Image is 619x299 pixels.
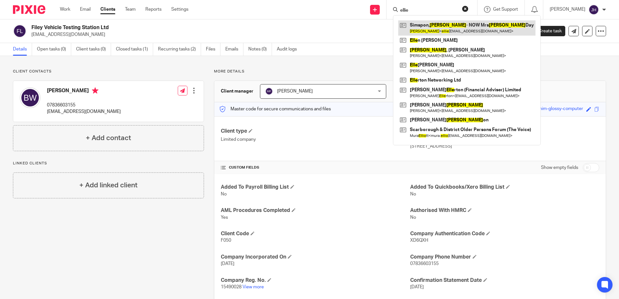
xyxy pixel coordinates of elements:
p: [PERSON_NAME] [550,6,585,13]
a: Work [60,6,70,13]
span: 07836603155 [410,261,439,266]
h4: Client Code [221,230,410,237]
h4: + Add contact [86,133,131,143]
p: [EMAIL_ADDRESS][DOMAIN_NAME] [47,108,121,115]
h4: [PERSON_NAME] [47,87,121,95]
p: 07836603155 [47,102,121,108]
a: Emails [225,43,243,56]
span: No [221,192,227,196]
img: svg%3E [589,5,599,15]
a: Details [13,43,32,56]
span: XD6QXH [410,238,428,243]
h4: Company Phone Number [410,254,599,260]
a: Open tasks (0) [37,43,71,56]
h3: Client manager [221,88,253,94]
img: svg%3E [20,87,40,108]
a: Audit logs [277,43,302,56]
span: No [410,215,416,220]
a: Client tasks (0) [76,43,111,56]
input: Search [400,8,458,14]
img: svg%3E [265,87,273,95]
p: More details [214,69,606,74]
a: View more [242,285,264,289]
h4: + Add linked client [79,180,138,190]
span: No [410,192,416,196]
span: [DATE] [410,285,424,289]
img: svg%3E [13,24,27,38]
h4: Company Incorporated On [221,254,410,260]
h4: Authorised With HMRC [410,207,599,214]
a: Recurring tasks (2) [158,43,201,56]
i: Primary [92,87,98,94]
a: Clients [100,6,115,13]
a: Files [206,43,220,56]
p: [EMAIL_ADDRESS][DOMAIN_NAME] [31,31,518,38]
a: Notes (0) [248,43,272,56]
p: Client contacts [13,69,204,74]
h4: Company Authentication Code [410,230,599,237]
span: [DATE] [221,261,234,266]
h4: CUSTOM FIELDS [221,165,410,170]
h4: Added To Quickbooks/Xero Billing List [410,184,599,191]
h4: AML Procedures Completed [221,207,410,214]
a: Reports [145,6,162,13]
span: [PERSON_NAME] [277,89,313,94]
a: Closed tasks (1) [116,43,153,56]
span: 15490028 [221,285,242,289]
p: Limited company [221,136,410,143]
a: Email [80,6,91,13]
img: Pixie [13,5,45,14]
h2: Filey Vehicle Testing Station Ltd [31,24,421,31]
div: energetic-denim-glossy-computer [513,105,583,113]
a: Team [125,6,136,13]
a: Settings [171,6,188,13]
h4: Client type [221,128,410,135]
p: Linked clients [13,161,204,166]
p: [STREET_ADDRESS] [410,143,599,149]
button: Clear [462,6,468,12]
h4: Confirmation Statement Date [410,277,599,284]
span: Get Support [493,7,518,12]
label: Show empty fields [541,164,578,171]
h4: Added To Payroll Billing List [221,184,410,191]
p: Master code for secure communications and files [219,106,331,112]
h4: Company Reg. No. [221,277,410,284]
span: F050 [221,238,231,243]
span: Yes [221,215,228,220]
a: Create task [528,26,565,36]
